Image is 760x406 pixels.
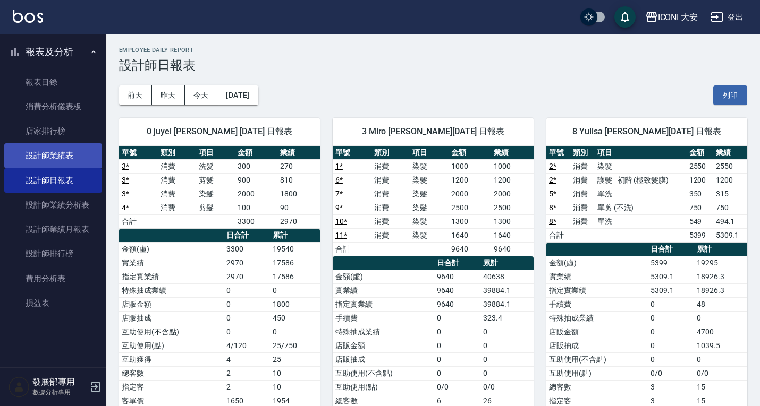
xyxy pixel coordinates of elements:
th: 累計 [270,229,320,243]
td: 0 [224,297,270,311]
td: 互助使用(點) [546,366,648,380]
td: 1000 [491,159,534,173]
td: 1200 [687,173,713,187]
td: 單剪 (不洗) [595,201,687,214]
span: 3 Miro [PERSON_NAME][DATE] 日報表 [345,126,521,137]
th: 類別 [570,146,594,160]
td: 1800 [277,187,320,201]
td: 100 [235,201,277,214]
td: 5399 [648,256,694,270]
td: 1300 [491,214,534,228]
td: 1039.5 [694,339,747,352]
th: 日合計 [434,256,480,270]
table: a dense table [119,146,320,229]
td: 750 [713,201,747,214]
td: 實業績 [119,256,224,270]
button: [DATE] [217,85,258,105]
td: 店販金額 [119,297,224,311]
td: 染髮 [410,214,449,228]
th: 金額 [449,146,491,160]
th: 單號 [333,146,371,160]
td: 實業績 [546,270,648,283]
td: 2970 [277,214,320,228]
td: 549 [687,214,713,228]
td: 單洗 [595,187,687,201]
td: 1200 [491,173,534,187]
td: 單洗 [595,214,687,228]
th: 累計 [694,243,747,256]
span: 8 Yulisa [PERSON_NAME][DATE] 日報表 [559,126,734,137]
td: 合計 [546,228,570,242]
th: 項目 [196,146,235,160]
td: 染髮 [410,173,449,187]
td: 19540 [270,242,320,256]
td: 指定實業績 [546,283,648,297]
td: 店販抽成 [119,311,224,325]
a: 損益表 [4,291,102,315]
a: 費用分析表 [4,266,102,291]
h3: 設計師日報表 [119,58,747,73]
td: 消費 [570,187,594,201]
td: 金額(虛) [546,256,648,270]
td: 2 [224,366,270,380]
td: 2550 [687,159,713,173]
button: 今天 [185,85,218,105]
button: 列印 [713,85,747,105]
td: 染髮 [595,159,687,173]
a: 設計師日報表 [4,168,102,193]
td: 消費 [158,201,197,214]
td: 消費 [371,228,410,242]
td: 實業績 [333,283,434,297]
td: 0 [694,311,747,325]
td: 2970 [224,256,270,270]
td: 0 [480,339,534,352]
td: 2500 [449,201,491,214]
img: Logo [13,10,43,23]
td: 18926.3 [694,270,747,283]
td: 300 [235,159,277,173]
td: 450 [270,311,320,325]
td: 10 [270,366,320,380]
td: 9640 [449,242,491,256]
th: 單號 [119,146,158,160]
td: 5309.1 [713,228,747,242]
td: 染髮 [410,187,449,201]
td: 1300 [449,214,491,228]
td: 店販金額 [546,325,648,339]
td: 2000 [491,187,534,201]
button: 昨天 [152,85,185,105]
td: 0 [434,339,480,352]
td: 金額(虛) [333,270,434,283]
td: 5309.1 [648,270,694,283]
td: 消費 [570,201,594,214]
td: 0 [434,325,480,339]
td: 2000 [235,187,277,201]
td: 0 [648,339,694,352]
td: 總客數 [119,366,224,380]
td: 剪髮 [196,173,235,187]
h2: Employee Daily Report [119,47,747,54]
td: 手續費 [333,311,434,325]
td: 315 [713,187,747,201]
td: 互助使用(不含點) [546,352,648,366]
td: 0 [224,311,270,325]
th: 日合計 [648,243,694,256]
td: 剪髮 [196,201,235,214]
td: 店販抽成 [333,352,434,366]
td: 消費 [158,187,197,201]
td: 18926.3 [694,283,747,297]
th: 業績 [277,146,320,160]
button: 前天 [119,85,152,105]
button: ICONI 大安 [641,6,703,28]
td: 指定實業績 [119,270,224,283]
td: 0 [648,352,694,366]
td: 洗髮 [196,159,235,173]
td: 手續費 [546,297,648,311]
td: 消費 [158,159,197,173]
td: 染髮 [410,201,449,214]
td: 互助使用(不含點) [119,325,224,339]
td: 合計 [333,242,371,256]
th: 項目 [595,146,687,160]
td: 互助使用(不含點) [333,366,434,380]
td: 互助使用(點) [333,380,434,394]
